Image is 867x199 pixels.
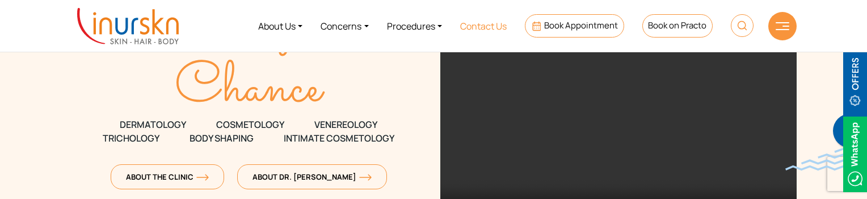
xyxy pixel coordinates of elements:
a: Book Appointment [525,14,624,38]
span: About Dr. [PERSON_NAME] [252,172,372,182]
span: Intimate Cosmetology [284,131,394,145]
span: COSMETOLOGY [216,118,284,131]
a: About Us [249,5,312,47]
img: orange-arrow [359,174,372,181]
img: Whatsappicon [843,117,867,192]
a: Procedures [378,5,451,47]
img: bluewave [785,148,867,171]
img: HeaderSearch [731,14,754,37]
img: hamLine.svg [776,22,789,30]
a: About Dr. [PERSON_NAME]orange-arrow [237,164,387,189]
a: Whatsappicon [843,147,867,160]
span: Book on Practo [648,19,706,31]
img: orange-arrow [196,174,209,181]
a: About The Clinicorange-arrow [111,164,224,189]
span: Book Appointment [544,19,618,31]
span: About The Clinic [126,172,209,182]
span: Body Shaping [190,131,254,145]
span: VENEREOLOGY [314,118,377,131]
text: Chance [175,47,326,131]
a: Contact Us [451,5,516,47]
img: inurskn-logo [77,8,179,44]
a: Book on Practo [642,14,713,38]
img: offerBt [843,42,867,118]
span: DERMATOLOGY [120,118,186,131]
a: Concerns [312,5,377,47]
span: TRICHOLOGY [103,131,159,145]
